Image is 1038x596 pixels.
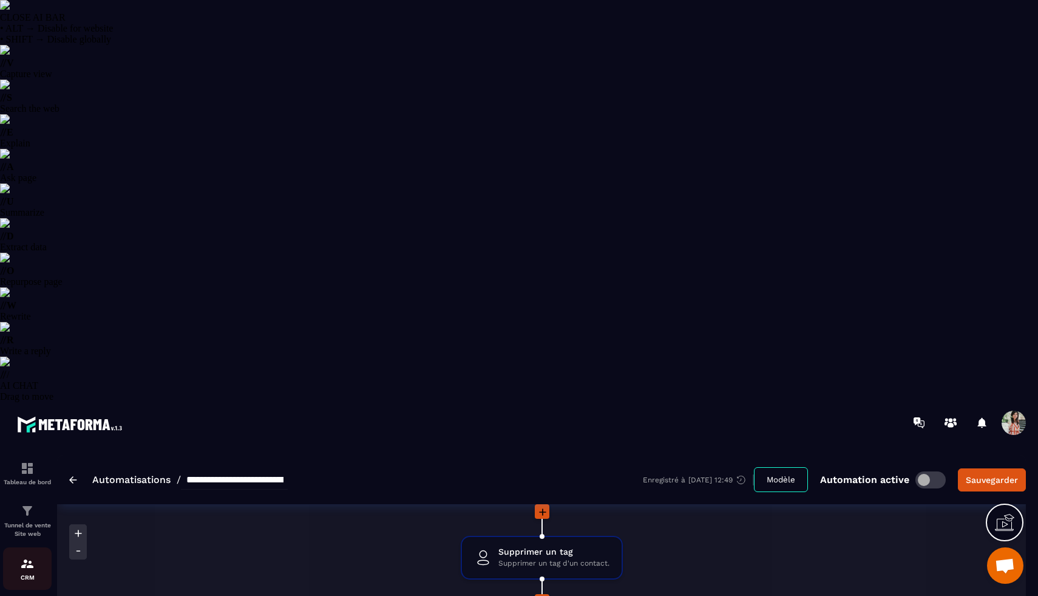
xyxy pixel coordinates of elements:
[177,474,181,485] span: /
[754,467,808,492] button: Modèle
[20,557,35,571] img: formation
[3,479,52,485] p: Tableau de bord
[3,452,52,495] a: formationformationTableau de bord
[69,476,77,484] img: arrow
[498,546,609,558] span: Supprimer un tag
[643,474,754,485] div: Enregistré à
[958,468,1026,492] button: Sauvegarder
[92,474,171,485] a: Automatisations
[3,521,52,538] p: Tunnel de vente Site web
[3,547,52,590] a: formationformationCRM
[3,574,52,581] p: CRM
[20,504,35,518] img: formation
[820,474,909,485] p: Automation active
[20,461,35,476] img: formation
[688,476,733,484] p: [DATE] 12:49
[966,474,1018,486] div: Sauvegarder
[498,558,609,569] span: Supprimer un tag d'un contact.
[17,413,126,436] img: logo
[987,547,1023,584] div: Ouvrir le chat
[3,495,52,547] a: formationformationTunnel de vente Site web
